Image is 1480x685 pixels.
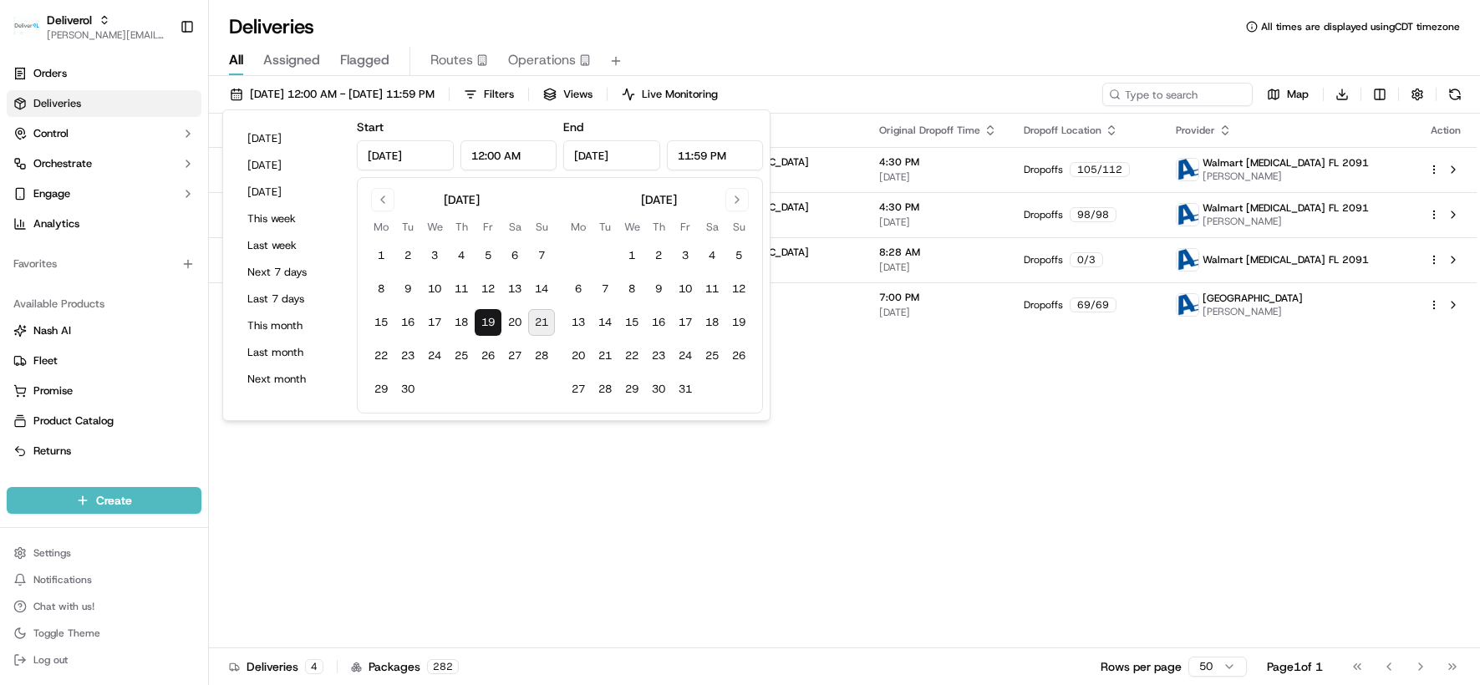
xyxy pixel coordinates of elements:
[725,276,752,302] button: 12
[17,288,43,315] img: Charles Folsom
[371,188,394,211] button: Go to previous month
[33,323,71,338] span: Nash AI
[421,242,448,269] button: 3
[528,242,555,269] button: 7
[33,353,58,368] span: Fleet
[645,276,672,302] button: 9
[645,309,672,336] button: 16
[394,242,421,269] button: 2
[592,309,618,336] button: 14
[1070,297,1116,312] div: 69 / 69
[259,214,304,234] button: See all
[17,217,112,231] div: Past conversations
[158,373,268,390] span: API Documentation
[508,50,576,70] span: Operations
[592,218,618,236] th: Tuesday
[448,342,475,369] button: 25
[284,165,304,185] button: Start new chat
[7,317,201,344] button: Nash AI
[421,309,448,336] button: 17
[1203,305,1303,318] span: [PERSON_NAME]
[592,276,618,302] button: 7
[96,492,132,509] span: Create
[13,15,40,38] img: Deliverol
[1176,124,1215,137] span: Provider
[645,376,672,403] button: 30
[565,218,592,236] th: Monday
[475,276,501,302] button: 12
[33,383,73,398] span: Promise
[536,83,600,106] button: Views
[148,304,182,317] span: [DATE]
[879,261,997,274] span: [DATE]
[33,414,114,429] span: Product Catalog
[421,276,448,302] button: 10
[229,13,314,40] h1: Deliveries
[52,259,135,272] span: [PERSON_NAME]
[351,658,459,675] div: Packages
[672,342,699,369] button: 24
[618,242,645,269] button: 1
[484,87,514,102] span: Filters
[17,67,304,94] p: Welcome 👋
[240,287,340,311] button: Last 7 days
[75,160,274,176] div: Start new chat
[139,304,145,317] span: •
[7,568,201,591] button: Notifications
[592,376,618,403] button: 28
[305,659,323,674] div: 4
[13,383,195,398] a: Promise
[879,200,997,214] span: 4:30 PM
[368,342,394,369] button: 22
[618,276,645,302] button: 8
[7,348,201,374] button: Fleet
[240,180,340,204] button: [DATE]
[879,155,997,169] span: 4:30 PM
[645,242,672,269] button: 2
[7,648,201,672] button: Log out
[118,414,202,427] a: Powered byPylon
[879,291,997,304] span: 7:00 PM
[699,218,725,236] th: Saturday
[879,170,997,184] span: [DATE]
[528,276,555,302] button: 14
[141,375,155,388] div: 💻
[7,251,201,277] div: Favorites
[33,653,68,667] span: Log out
[501,309,528,336] button: 20
[456,83,521,106] button: Filters
[672,309,699,336] button: 17
[75,176,230,190] div: We're available if you need us!
[148,259,182,272] span: [DATE]
[7,211,201,237] a: Analytics
[240,261,340,284] button: Next 7 days
[1203,215,1369,228] span: [PERSON_NAME]
[528,309,555,336] button: 21
[17,243,43,270] img: Chris Sexton
[645,342,672,369] button: 23
[35,160,65,190] img: 4920774857489_3d7f54699973ba98c624_72.jpg
[1203,156,1369,170] span: Walmart [MEDICAL_DATA] FL 2091
[368,242,394,269] button: 1
[33,600,94,613] span: Chat with us!
[1203,170,1369,183] span: [PERSON_NAME]
[563,140,660,170] input: Date
[7,408,201,434] button: Product Catalog
[47,28,166,42] button: [PERSON_NAME][EMAIL_ADDRESS][PERSON_NAME][DOMAIN_NAME]
[47,12,92,28] button: Deliverol
[17,17,50,50] img: Nash
[460,140,557,170] input: Time
[250,87,435,102] span: [DATE] 12:00 AM - [DATE] 11:59 PM
[448,276,475,302] button: 11
[672,376,699,403] button: 31
[1443,83,1467,106] button: Refresh
[475,309,501,336] button: 19
[563,119,583,134] label: End
[565,342,592,369] button: 20
[394,309,421,336] button: 16
[501,342,528,369] button: 27
[699,276,725,302] button: 11
[672,218,699,236] th: Friday
[1024,208,1063,221] span: Dropoffs
[13,323,195,338] a: Nash AI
